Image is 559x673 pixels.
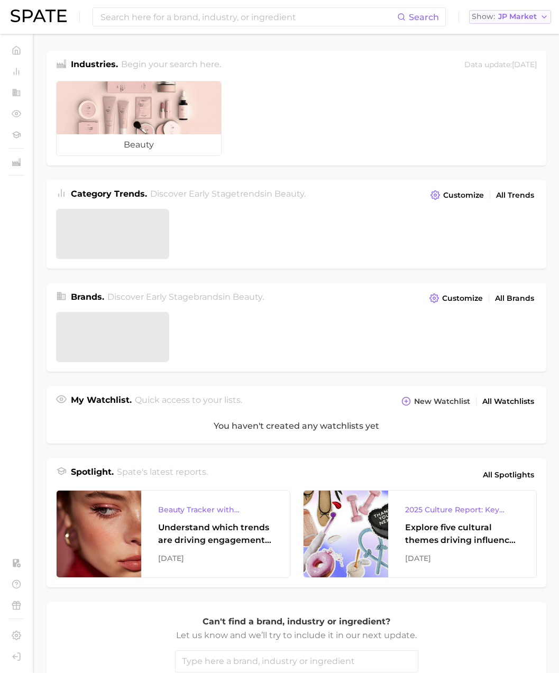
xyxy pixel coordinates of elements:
div: [DATE] [405,552,520,565]
span: All Watchlists [482,397,534,406]
span: beauty [274,189,304,199]
div: Understand which trends are driving engagement across platforms in the skin, hair, makeup, and fr... [158,521,273,547]
span: Show [472,14,495,20]
span: Discover Early Stage trends in . [150,189,306,199]
a: Log out. Currently logged in with e-mail yumi.toki@spate.nyc. [8,649,24,665]
a: beauty [56,81,222,156]
span: beauty [233,292,262,302]
a: All Trends [493,188,537,202]
span: All Brands [495,294,534,303]
span: Customize [443,191,484,200]
h1: My Watchlist. [71,394,132,409]
a: Beauty Tracker with Popularity IndexUnderstand which trends are driving engagement across platfor... [56,490,290,578]
span: Search [409,12,439,22]
a: All Brands [492,291,537,306]
span: New Watchlist [414,397,470,406]
span: Discover Early Stage brands in . [107,292,264,302]
img: SPATE [11,10,67,22]
p: Can't find a brand, industry or ingredient? [175,615,418,629]
div: You haven't created any watchlists yet [47,409,546,444]
span: Customize [442,294,483,303]
input: Search here for a brand, industry, or ingredient [99,8,397,26]
a: All Spotlights [480,466,537,484]
h2: Begin your search here. [121,58,221,72]
input: Type here a brand, industry or ingredient [175,650,418,672]
span: JP Market [498,14,537,20]
a: All Watchlists [480,394,537,409]
button: Customize [428,188,487,202]
div: Beauty Tracker with Popularity Index [158,503,273,516]
button: Customize [427,291,485,306]
h1: Industries. [71,58,118,72]
div: Data update: [DATE] [464,58,537,72]
button: New Watchlist [399,394,473,409]
button: ShowJP Market [469,10,551,24]
span: All Spotlights [483,468,534,481]
div: Explore five cultural themes driving influence across beauty, food, and pop culture. [405,521,520,547]
h1: Spotlight. [71,466,114,484]
span: Brands . [71,292,104,302]
span: All Trends [496,191,534,200]
h2: Quick access to your lists. [135,394,242,409]
div: [DATE] [158,552,273,565]
a: 2025 Culture Report: Key Themes That Are Shaping Consumer DemandExplore five cultural themes driv... [303,490,537,578]
span: Category Trends . [71,189,147,199]
div: 2025 Culture Report: Key Themes That Are Shaping Consumer Demand [405,503,520,516]
h2: Spate's latest reports. [117,466,208,484]
p: Let us know and we’ll try to include it in our next update. [175,629,418,642]
span: beauty [57,134,221,155]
